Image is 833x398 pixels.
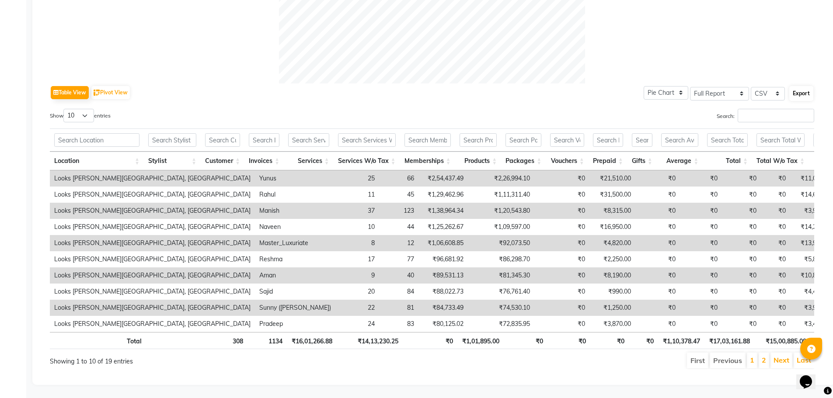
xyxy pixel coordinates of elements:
[722,203,761,219] td: ₹0
[635,170,680,187] td: ₹0
[635,251,680,267] td: ₹0
[703,152,752,170] th: Total: activate to sort column ascending
[50,219,255,235] td: Looks [PERSON_NAME][GEOGRAPHIC_DATA], [GEOGRAPHIC_DATA]
[418,316,468,332] td: ₹80,125.02
[680,300,722,316] td: ₹0
[418,284,468,300] td: ₹88,022.73
[704,332,755,349] th: ₹17,03,161.88
[144,152,201,170] th: Stylist: activate to sort column ascending
[94,90,100,96] img: pivot.png
[589,170,635,187] td: ₹21,510.00
[418,203,468,219] td: ₹1,38,964.34
[50,300,255,316] td: Looks [PERSON_NAME][GEOGRAPHIC_DATA], [GEOGRAPHIC_DATA]
[501,152,546,170] th: Packages: activate to sort column ascending
[761,316,790,332] td: ₹0
[50,203,255,219] td: Looks [PERSON_NAME][GEOGRAPHIC_DATA], [GEOGRAPHIC_DATA]
[534,300,589,316] td: ₹0
[589,152,627,170] th: Prepaid: activate to sort column ascending
[50,267,255,284] td: Looks [PERSON_NAME][GEOGRAPHIC_DATA], [GEOGRAPHIC_DATA]
[534,203,589,219] td: ₹0
[761,267,790,284] td: ₹0
[589,187,635,203] td: ₹31,500.00
[468,300,534,316] td: ₹74,530.10
[589,235,635,251] td: ₹4,820.00
[722,170,761,187] td: ₹0
[337,332,402,349] th: ₹14,13,230.25
[418,300,468,316] td: ₹84,733.49
[468,170,534,187] td: ₹2,26,994.10
[468,235,534,251] td: ₹92,073.50
[756,133,805,147] input: Search Total W/o Tax
[534,284,589,300] td: ₹0
[534,170,589,187] td: ₹0
[717,109,814,122] label: Search:
[379,203,418,219] td: 123
[50,316,255,332] td: Looks [PERSON_NAME][GEOGRAPHIC_DATA], [GEOGRAPHIC_DATA]
[589,203,635,219] td: ₹8,315.00
[590,332,629,349] th: ₹0
[680,203,722,219] td: ₹0
[680,316,722,332] td: ₹0
[334,152,400,170] th: Services W/o Tax: activate to sort column ascending
[722,284,761,300] td: ₹0
[335,316,379,332] td: 24
[589,300,635,316] td: ₹1,250.00
[91,86,130,99] button: Pivot View
[404,133,451,147] input: Search Memberships
[722,316,761,332] td: ₹0
[629,332,658,349] th: ₹0
[335,267,379,284] td: 9
[249,133,279,147] input: Search Invoices
[761,203,790,219] td: ₹0
[50,187,255,203] td: Looks [PERSON_NAME][GEOGRAPHIC_DATA], [GEOGRAPHIC_DATA]
[680,251,722,267] td: ₹0
[589,219,635,235] td: ₹16,950.00
[722,251,761,267] td: ₹0
[50,332,146,349] th: Total
[255,251,335,267] td: Reshma
[589,267,635,284] td: ₹8,190.00
[457,332,504,349] th: ₹1,01,895.00
[418,251,468,267] td: ₹96,681.92
[379,219,418,235] td: 44
[50,235,255,251] td: Looks [PERSON_NAME][GEOGRAPHIC_DATA], [GEOGRAPHIC_DATA]
[680,170,722,187] td: ₹0
[504,332,548,349] th: ₹0
[460,133,497,147] input: Search Products
[338,133,396,147] input: Search Services W/o Tax
[722,187,761,203] td: ₹0
[658,332,704,349] th: ₹1,10,378.47
[761,235,790,251] td: ₹0
[418,267,468,284] td: ₹89,531.13
[335,203,379,219] td: 37
[722,235,761,251] td: ₹0
[593,133,623,147] input: Search Prepaid
[335,170,379,187] td: 25
[635,219,680,235] td: ₹0
[761,300,790,316] td: ₹0
[761,170,790,187] td: ₹0
[589,316,635,332] td: ₹3,870.00
[400,152,455,170] th: Memberships: activate to sort column ascending
[379,187,418,203] td: 45
[418,187,468,203] td: ₹1,29,462.96
[635,267,680,284] td: ₹0
[335,187,379,203] td: 11
[589,251,635,267] td: ₹2,250.00
[627,152,657,170] th: Gifts: activate to sort column ascending
[255,235,335,251] td: Master_Luxuriate
[589,284,635,300] td: ₹990.00
[335,235,379,251] td: 8
[255,203,335,219] td: Manish
[534,251,589,267] td: ₹0
[680,219,722,235] td: ₹0
[657,152,703,170] th: Average: activate to sort column ascending
[284,152,334,170] th: Services: activate to sort column ascending
[661,133,699,147] input: Search Average
[752,152,809,170] th: Total W/o Tax: activate to sort column ascending
[468,316,534,332] td: ₹72,835.95
[255,316,335,332] td: Pradeep
[418,170,468,187] td: ₹2,54,437.49
[750,356,754,364] a: 1
[635,187,680,203] td: ₹0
